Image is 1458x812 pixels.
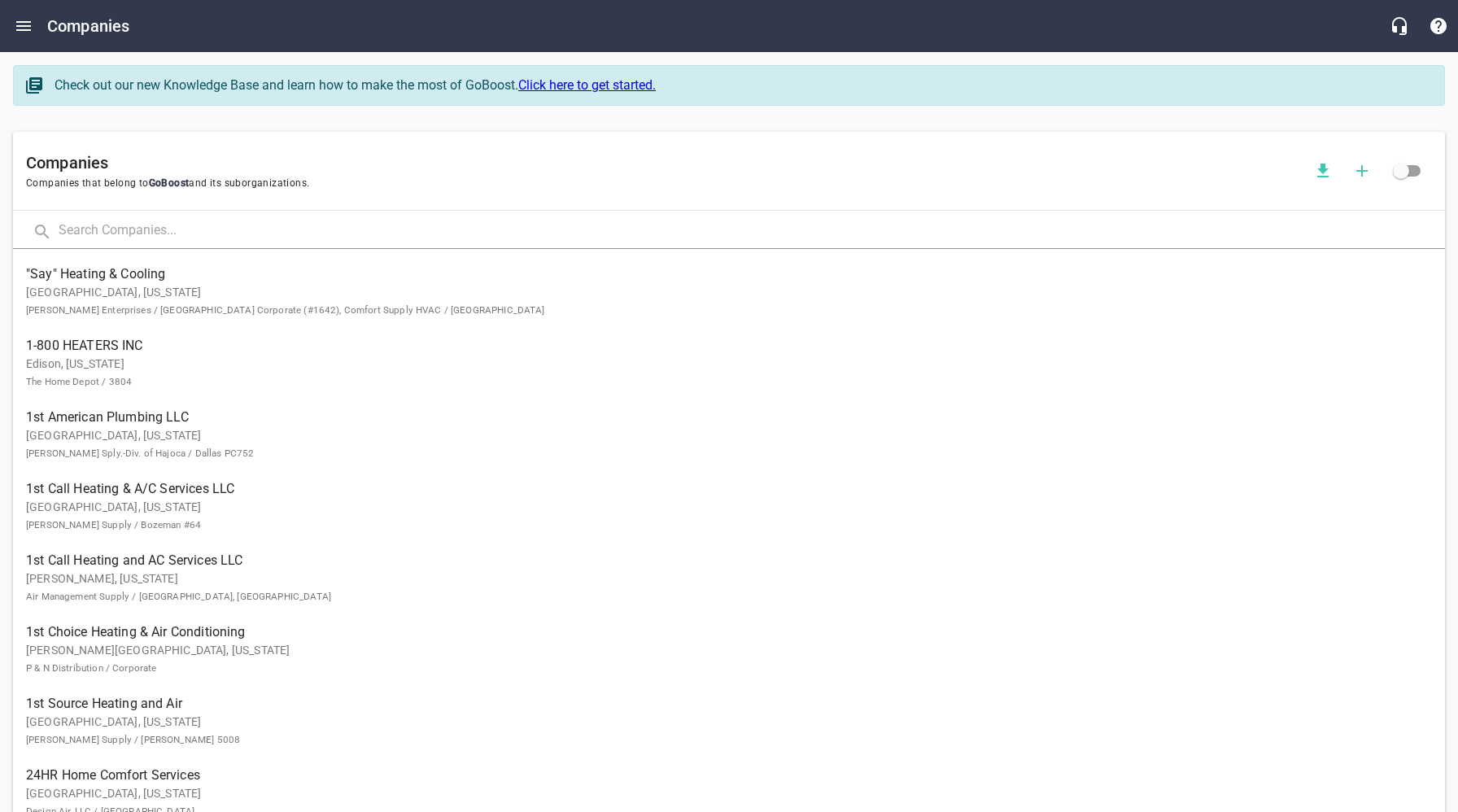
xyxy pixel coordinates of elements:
[1419,7,1458,46] button: Support Portal
[1342,151,1382,190] button: Add a new company
[26,766,1406,785] span: 24HR Home Comfort Services
[26,376,132,387] small: The Home Depot / 3804
[13,470,1445,542] a: 1st Call Heating & A/C Services LLC[GEOGRAPHIC_DATA], [US_STATE][PERSON_NAME] Supply / Bozeman #64
[13,255,1445,327] a: "Say" Heating & Cooling[GEOGRAPHIC_DATA], [US_STATE][PERSON_NAME] Enterprises / [GEOGRAPHIC_DATA]...
[26,499,1406,533] p: [GEOGRAPHIC_DATA], [US_STATE]
[26,284,1406,318] p: [GEOGRAPHIC_DATA], [US_STATE]
[1303,151,1342,190] button: Download companies
[26,264,1406,284] span: "Say" Heating & Cooling
[26,304,545,316] small: [PERSON_NAME] Enterprises / [GEOGRAPHIC_DATA] Corporate (#1642), Comfort Supply HVAC / [GEOGRAPHI...
[13,613,1445,685] a: 1st Choice Heating & Air Conditioning[PERSON_NAME][GEOGRAPHIC_DATA], [US_STATE]P & N Distribution...
[26,734,240,745] small: [PERSON_NAME] Supply / [PERSON_NAME] 5008
[26,642,1406,676] p: [PERSON_NAME][GEOGRAPHIC_DATA], [US_STATE]
[26,519,201,530] small: [PERSON_NAME] Supply / Bozeman #64
[26,447,254,459] small: [PERSON_NAME] Sply.-Div. of Hajoca / Dallas PC752
[26,336,1406,356] span: 1-800 HEATERS INC
[4,7,43,46] button: Open drawer
[26,479,1406,499] span: 1st Call Heating & A/C Services LLC
[26,622,1406,642] span: 1st Choice Heating & Air Conditioning
[26,356,1406,390] p: Edison, [US_STATE]
[26,408,1406,427] span: 1st American Plumbing LLC
[13,399,1445,470] a: 1st American Plumbing LLC[GEOGRAPHIC_DATA], [US_STATE][PERSON_NAME] Sply.-Div. of Hajoca / Dallas...
[26,551,1406,570] span: 1st Call Heating and AC Services LLC
[13,327,1445,399] a: 1-800 HEATERS INCEdison, [US_STATE]The Home Depot / 3804
[13,685,1445,757] a: 1st Source Heating and Air[GEOGRAPHIC_DATA], [US_STATE][PERSON_NAME] Supply / [PERSON_NAME] 5008
[26,176,1303,192] span: Companies that belong to and its suborganizations.
[518,77,656,93] a: Click here to get started.
[1380,7,1419,46] button: Live Chat
[1382,151,1421,190] span: Click to view all companies
[26,591,331,602] small: Air Management Supply / [GEOGRAPHIC_DATA], [GEOGRAPHIC_DATA]
[59,214,1445,249] input: Search Companies...
[26,150,1303,176] h6: Companies
[26,570,1406,605] p: [PERSON_NAME], [US_STATE]
[26,714,1406,748] p: [GEOGRAPHIC_DATA], [US_STATE]
[47,13,129,39] h6: Companies
[26,427,1406,461] p: [GEOGRAPHIC_DATA], [US_STATE]
[26,694,1406,714] span: 1st Source Heating and Air
[13,542,1445,613] a: 1st Call Heating and AC Services LLC[PERSON_NAME], [US_STATE]Air Management Supply / [GEOGRAPHIC_...
[26,662,157,674] small: P & N Distribution / Corporate
[55,76,1428,95] div: Check out our new Knowledge Base and learn how to make the most of GoBoost.
[149,177,190,189] span: GoBoost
